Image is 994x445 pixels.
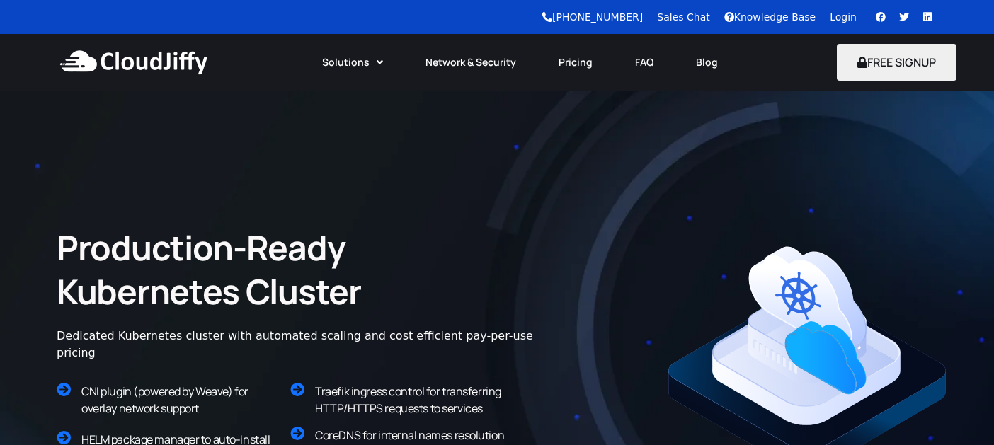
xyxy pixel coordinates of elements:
button: FREE SIGNUP [837,44,956,81]
span: CNI plugin (powered by Weave) for overlay network support [81,383,248,416]
h2: Production-Ready Kubernetes Cluster [57,226,481,314]
a: FREE SIGNUP [837,54,956,70]
a: Solutions [301,47,404,78]
a: FAQ [614,47,675,78]
a: [PHONE_NUMBER] [542,11,643,23]
a: Pricing [537,47,614,78]
span: CoreDNS for internal names resolution [315,427,504,443]
a: Blog [675,47,739,78]
a: Login [830,11,857,23]
div: Dedicated Kubernetes cluster with automated scaling and cost efficient pay-per-use pricing [57,328,552,362]
a: Knowledge Base [724,11,816,23]
a: Network & Security [404,47,537,78]
a: Sales Chat [657,11,709,23]
span: Traefik ingress control for transferring HTTP/HTTPS requests to services [315,383,501,416]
